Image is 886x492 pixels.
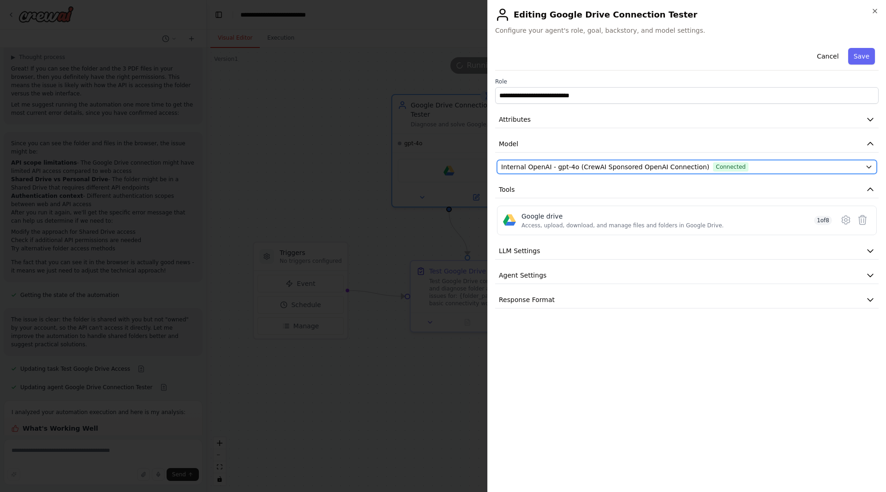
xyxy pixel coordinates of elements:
[713,162,748,172] span: Connected
[503,213,516,226] img: Google drive
[501,162,709,172] span: Internal OpenAI - gpt-4o (CrewAI Sponsored OpenAI Connection)
[495,267,879,284] button: Agent Settings
[814,216,832,225] span: 1 of 8
[495,26,879,35] span: Configure your agent's role, goal, backstory, and model settings.
[495,136,879,153] button: Model
[848,48,875,65] button: Save
[521,212,724,221] div: Google drive
[499,115,531,124] span: Attributes
[521,222,724,229] div: Access, upload, download, and manage files and folders in Google Drive.
[499,246,540,255] span: LLM Settings
[499,295,555,304] span: Response Format
[495,78,879,85] label: Role
[854,212,871,228] button: Delete tool
[499,185,515,194] span: Tools
[838,212,854,228] button: Configure tool
[495,291,879,308] button: Response Format
[495,111,879,128] button: Attributes
[495,243,879,260] button: LLM Settings
[495,7,879,22] h2: Editing Google Drive Connection Tester
[811,48,844,65] button: Cancel
[499,139,518,148] span: Model
[495,181,879,198] button: Tools
[497,160,877,174] button: Internal OpenAI - gpt-4o (CrewAI Sponsored OpenAI Connection)Connected
[499,271,546,280] span: Agent Settings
